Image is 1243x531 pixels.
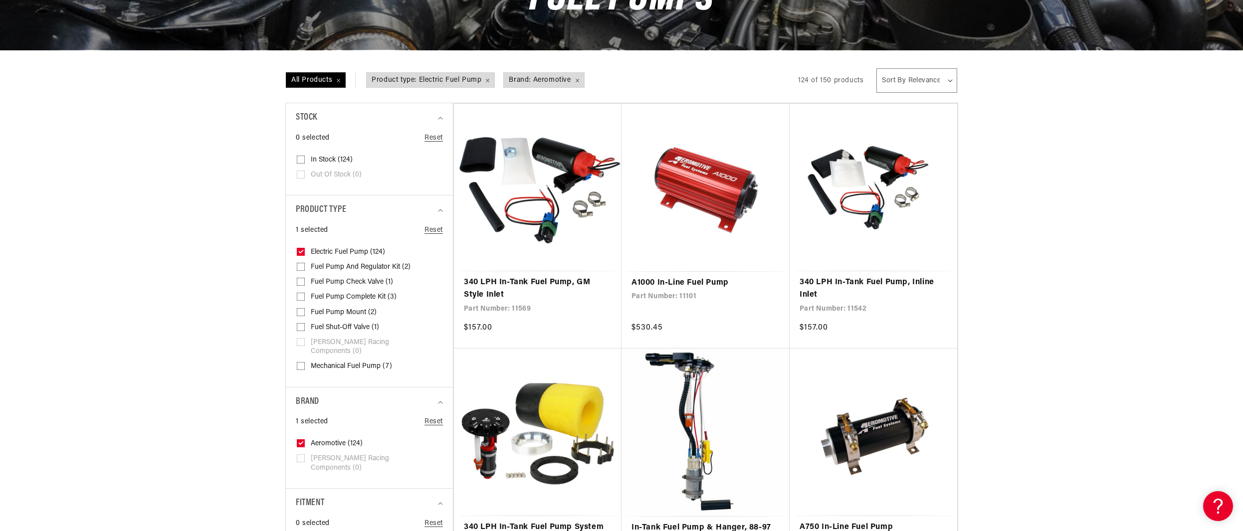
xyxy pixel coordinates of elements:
[798,77,863,84] span: 124 of 150 products
[296,395,319,409] span: Brand
[366,73,495,88] a: Product type: Electric Fuel Pump
[424,518,443,529] a: Reset
[367,73,494,88] span: Product type: Electric Fuel Pump
[311,338,426,356] span: [PERSON_NAME] Racing Components (0)
[424,133,443,144] a: Reset
[800,276,947,302] a: 340 LPH In-Tank Fuel Pump, Inline Inlet
[285,73,366,88] a: All Products
[311,171,362,179] span: Out of stock (0)
[296,133,330,144] span: 0 selected
[311,439,363,448] span: Aeromotive (124)
[311,278,393,287] span: Fuel Pump Check Valve (1)
[311,248,385,257] span: Electric Fuel Pump (124)
[311,293,397,302] span: Fuel Pump Complete Kit (3)
[296,195,443,225] summary: Product type (1 selected)
[296,103,443,133] summary: Stock (0 selected)
[311,323,379,332] span: Fuel Shut-Off Valve (1)
[311,454,426,472] span: [PERSON_NAME] Racing Components (0)
[296,489,443,518] summary: Fitment (0 selected)
[296,496,324,511] span: Fitment
[296,203,346,217] span: Product type
[296,225,328,236] span: 1 selected
[424,225,443,236] a: Reset
[311,362,392,371] span: Mechanical Fuel Pump (7)
[504,73,584,88] span: Brand: Aeromotive
[631,277,780,290] a: A1000 In-Line Fuel Pump
[503,73,585,88] a: Brand: Aeromotive
[296,111,317,125] span: Stock
[296,518,330,529] span: 0 selected
[311,156,353,165] span: In stock (124)
[464,276,612,302] a: 340 LPH In-Tank Fuel Pump, GM Style Inlet
[296,387,443,417] summary: Brand (1 selected)
[296,416,328,427] span: 1 selected
[311,308,377,317] span: Fuel Pump Mount (2)
[424,416,443,427] a: Reset
[311,263,411,272] span: Fuel Pump and Regulator Kit (2)
[286,73,345,88] span: All Products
